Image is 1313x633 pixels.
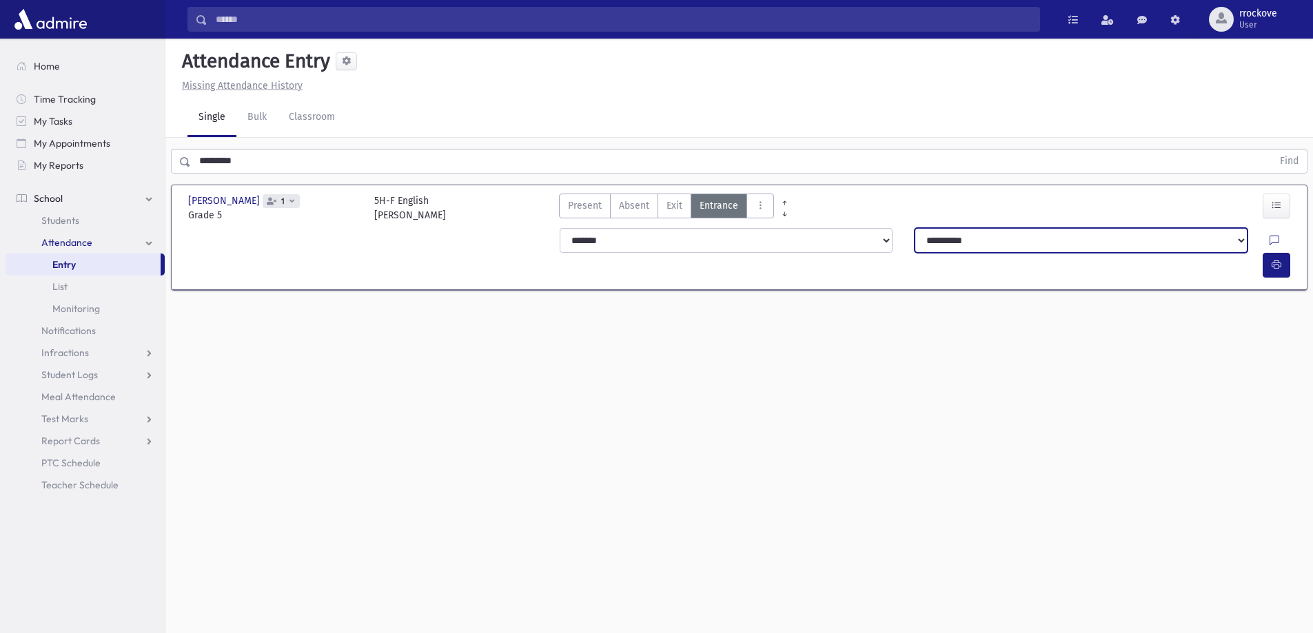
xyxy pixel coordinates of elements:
input: Search [207,7,1039,32]
span: My Tasks [34,115,72,127]
h5: Attendance Entry [176,50,330,73]
span: My Appointments [34,137,110,149]
a: Attendance [6,231,165,253]
span: rrockove [1239,8,1277,19]
span: Attendance [41,236,92,249]
span: Exit [666,198,682,213]
a: Home [6,55,165,77]
span: Home [34,60,60,72]
a: Notifications [6,320,165,342]
div: AttTypes [559,194,774,222]
a: Meal Attendance [6,386,165,408]
div: 5H-F English [PERSON_NAME] [374,194,446,222]
a: Classroom [278,98,346,137]
span: Entrance [700,198,738,213]
a: My Reports [6,154,165,176]
span: Time Tracking [34,93,96,105]
span: Student Logs [41,369,98,381]
span: My Reports [34,159,83,172]
span: Teacher Schedule [41,479,119,491]
span: School [34,192,63,205]
a: School [6,187,165,209]
span: User [1239,19,1277,30]
span: Monitoring [52,302,100,315]
span: Entry [52,258,76,271]
span: Test Marks [41,413,88,425]
a: Report Cards [6,430,165,452]
a: My Tasks [6,110,165,132]
span: Students [41,214,79,227]
a: Student Logs [6,364,165,386]
span: PTC Schedule [41,457,101,469]
a: Entry [6,253,161,276]
span: 1 [278,197,287,206]
span: Infractions [41,346,89,359]
span: Notifications [41,324,96,337]
a: My Appointments [6,132,165,154]
span: Grade 5 [188,208,360,222]
a: Missing Attendance History [176,80,303,92]
span: [PERSON_NAME] [188,194,263,208]
button: Find [1272,149,1307,173]
span: List [52,280,68,293]
a: Time Tracking [6,88,165,110]
u: Missing Attendance History [182,80,303,92]
span: Meal Attendance [41,391,116,403]
a: Monitoring [6,298,165,320]
a: Test Marks [6,408,165,430]
a: Single [187,98,236,137]
span: Present [568,198,602,213]
a: Infractions [6,342,165,364]
span: Absent [619,198,649,213]
a: List [6,276,165,298]
span: Report Cards [41,435,100,447]
a: PTC Schedule [6,452,165,474]
img: AdmirePro [11,6,90,33]
a: Students [6,209,165,231]
a: Teacher Schedule [6,474,165,496]
a: Bulk [236,98,278,137]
